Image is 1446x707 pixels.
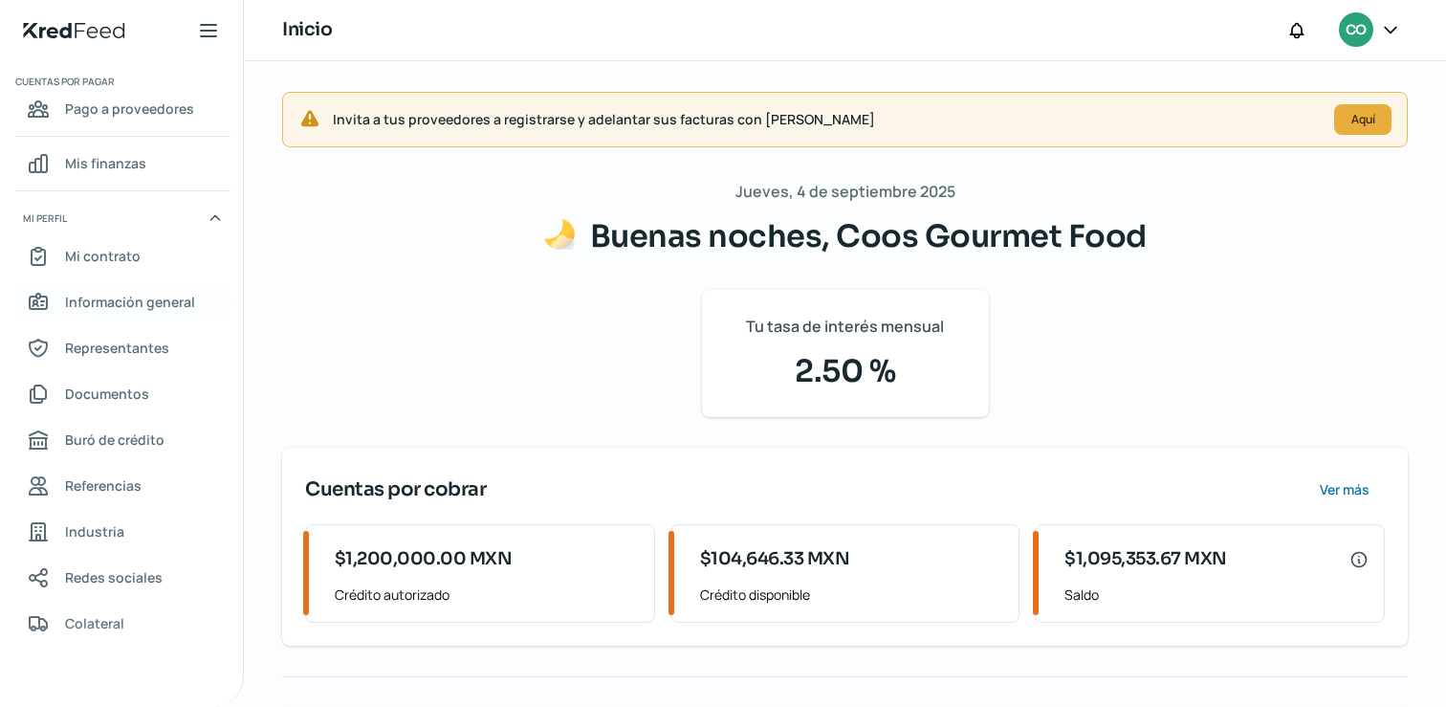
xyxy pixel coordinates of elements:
span: Documentos [65,382,149,406]
span: Industria [65,519,124,543]
span: CO [1346,19,1366,42]
span: Referencias [65,474,142,497]
a: Buró de crédito [15,421,230,459]
h1: Inicio [282,16,332,44]
span: Ver más [1320,483,1369,497]
button: Aquí [1334,104,1391,135]
span: Saldo [1064,583,1369,607]
a: Documentos [15,375,230,413]
span: 2.50 % [725,348,966,394]
span: Mis finanzas [65,151,146,175]
span: Crédito disponible [700,583,1004,607]
span: Crédito autorizado [335,583,639,607]
span: $1,095,353.67 MXN [1064,546,1227,572]
span: Redes sociales [65,565,163,589]
span: $1,200,000.00 MXN [335,546,513,572]
span: Invita a tus proveedores a registrarse y adelantar sus facturas con [PERSON_NAME] [333,107,1319,131]
span: Aquí [1351,114,1375,125]
a: Redes sociales [15,559,230,597]
a: Referencias [15,467,230,505]
a: Industria [15,513,230,551]
button: Ver más [1304,471,1385,509]
span: Mi perfil [23,210,67,227]
span: Mi contrato [65,244,141,268]
span: Buenas noches, Coos Gourmet Food [590,217,1147,255]
a: Colateral [15,605,230,643]
a: Información general [15,283,230,321]
span: Información general [65,290,195,314]
a: Representantes [15,329,230,367]
a: Pago a proveedores [15,90,230,128]
span: Tu tasa de interés mensual [746,313,944,341]
span: Cuentas por pagar [15,73,228,90]
span: Jueves, 4 de septiembre 2025 [735,178,955,206]
img: Saludos [544,219,575,250]
span: Colateral [65,611,124,635]
span: Buró de crédito [65,428,164,452]
span: Cuentas por cobrar [305,475,486,504]
span: Pago a proveedores [65,97,194,121]
a: Mis finanzas [15,144,230,183]
span: $104,646.33 MXN [700,546,850,572]
a: Mi contrato [15,237,230,276]
span: Representantes [65,336,169,360]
